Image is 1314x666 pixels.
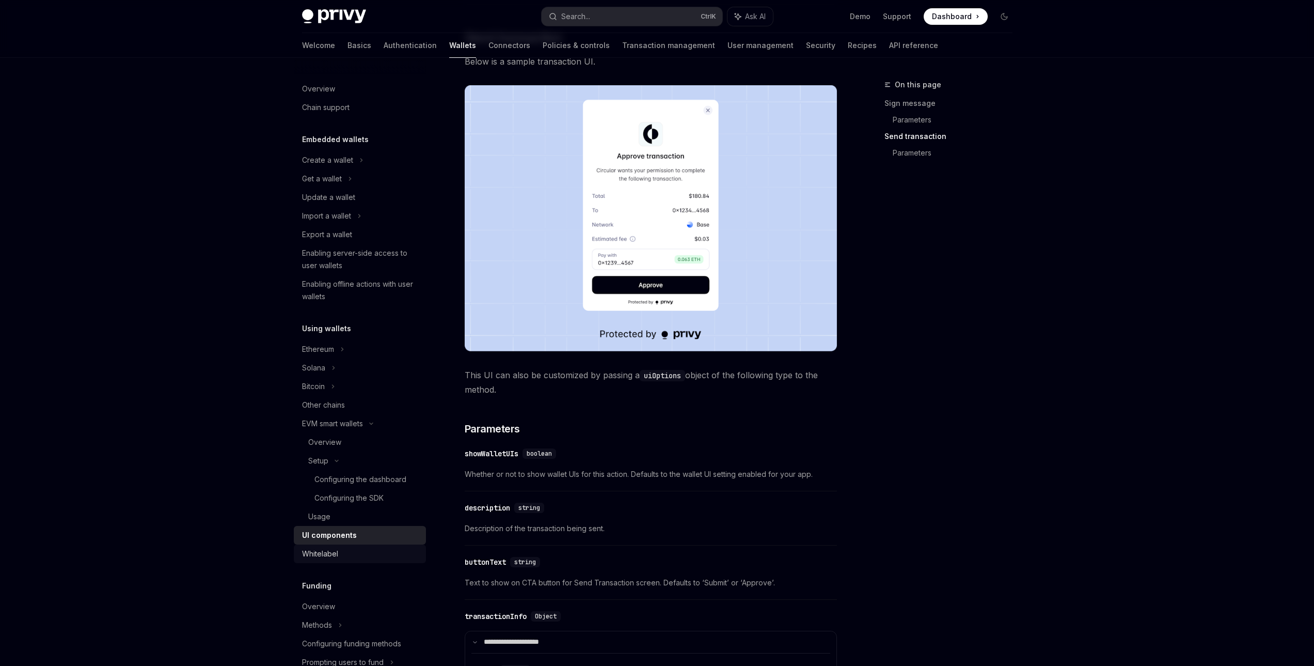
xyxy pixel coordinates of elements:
a: Connectors [488,33,530,58]
a: Dashboard [924,8,988,25]
a: Demo [850,11,870,22]
a: Chain support [294,98,426,117]
div: Update a wallet [302,191,355,204]
div: Whitelabel [302,548,338,560]
span: Dashboard [932,11,972,22]
a: Support [883,11,911,22]
div: Configuring funding methods [302,638,401,650]
a: Enabling offline actions with user wallets [294,275,426,306]
a: Update a wallet [294,188,426,207]
span: Description of the transaction being sent. [465,522,837,535]
code: uiOptions [640,370,685,381]
span: string [518,504,540,512]
button: Search...CtrlK [542,7,722,26]
div: Bitcoin [302,380,325,393]
h5: Funding [302,580,331,592]
a: Enabling server-side access to user wallets [294,244,426,275]
a: UI components [294,526,426,545]
div: description [465,503,510,513]
a: Send transaction [884,128,1021,145]
a: Policies & controls [543,33,610,58]
span: Below is a sample transaction UI. [465,54,837,69]
span: This UI can also be customized by passing a object of the following type to the method. [465,368,837,397]
div: Enabling server-side access to user wallets [302,247,420,272]
button: Toggle dark mode [996,8,1012,25]
div: Import a wallet [302,210,351,222]
span: Ctrl K [701,12,716,21]
a: Whitelabel [294,545,426,563]
span: On this page [895,79,941,91]
div: Search... [561,10,590,23]
div: Usage [308,510,330,523]
a: Wallets [449,33,476,58]
img: dark logo [302,9,366,24]
div: Configuring the SDK [314,492,384,504]
a: Basics [347,33,371,58]
div: Create a wallet [302,154,353,166]
div: transactionInfo [465,611,527,622]
a: Overview [294,433,426,452]
a: API reference [889,33,938,58]
a: Overview [294,597,426,616]
div: UI components [302,529,357,541]
a: Export a wallet [294,225,426,244]
a: Recipes [848,33,877,58]
div: Other chains [302,399,345,411]
a: Security [806,33,835,58]
a: Transaction management [622,33,715,58]
div: Chain support [302,101,350,114]
div: Setup [308,455,328,467]
a: Parameters [893,145,1021,161]
div: EVM smart wallets [302,417,363,430]
div: showWalletUIs [465,448,518,459]
button: Ask AI [727,7,773,26]
span: Parameters [465,422,520,436]
a: Overview [294,80,426,98]
div: Get a wallet [302,173,342,185]
div: Ethereum [302,343,334,355]
a: Configuring funding methods [294,634,426,653]
h5: Embedded wallets [302,133,369,146]
a: Configuring the dashboard [294,470,426,489]
a: Authentication [384,33,437,58]
a: Configuring the SDK [294,489,426,507]
span: Object [535,612,557,621]
a: User management [727,33,794,58]
div: Methods [302,619,332,631]
h5: Using wallets [302,322,351,335]
div: Configuring the dashboard [314,473,406,486]
span: boolean [527,450,552,458]
span: Whether or not to show wallet UIs for this action. Defaults to the wallet UI setting enabled for ... [465,468,837,481]
span: Text to show on CTA button for Send Transaction screen. Defaults to ‘Submit’ or ‘Approve’. [465,577,837,589]
div: Overview [308,436,341,448]
span: string [514,558,536,566]
div: Solana [302,362,325,374]
a: Welcome [302,33,335,58]
div: Overview [302,600,335,613]
span: Ask AI [745,11,766,22]
a: Sign message [884,95,1021,112]
a: Other chains [294,396,426,414]
div: Export a wallet [302,228,352,241]
a: Parameters [893,112,1021,128]
img: images/Trans.png [465,85,837,351]
div: buttonText [465,557,506,567]
div: Enabling offline actions with user wallets [302,278,420,303]
div: Overview [302,83,335,95]
a: Usage [294,507,426,526]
